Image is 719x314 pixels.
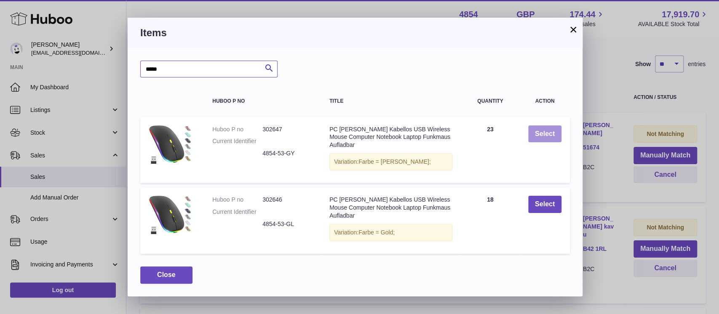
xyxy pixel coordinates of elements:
dt: Huboo P no [212,196,262,204]
span: Farbe = Gold; [358,229,395,236]
td: 23 [461,117,520,184]
div: PC [PERSON_NAME] Kabellos USB Wireless Mouse Computer Notebook Laptop Funkmaus Aufladbar [329,196,452,220]
div: Variation: [329,153,452,170]
div: PC [PERSON_NAME] Kabellos USB Wireless Mouse Computer Notebook Laptop Funkmaus Aufladbar [329,125,452,149]
span: Farbe = [PERSON_NAME]; [358,158,431,165]
th: Action [520,90,570,112]
button: × [568,24,578,35]
td: 18 [461,187,520,254]
th: Quantity [461,90,520,112]
th: Huboo P no [204,90,321,112]
div: Variation: [329,224,452,241]
dt: Current Identifier [212,137,262,145]
button: Select [528,196,561,213]
img: PC Maus Kabellos USB Wireless Mouse Computer Notebook Laptop Funkmaus Aufladbar [149,196,191,235]
dd: 4854-53-GL [262,220,313,228]
dd: 4854-53-GY [262,149,313,157]
dd: 302647 [262,125,313,133]
th: Title [321,90,461,112]
button: Close [140,266,192,284]
dd: 302646 [262,196,313,204]
dt: Huboo P no [212,125,262,133]
span: Close [157,271,176,278]
dt: Current Identifier [212,208,262,216]
h3: Items [140,26,570,40]
button: Select [528,125,561,143]
img: PC Maus Kabellos USB Wireless Mouse Computer Notebook Laptop Funkmaus Aufladbar [149,125,191,165]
